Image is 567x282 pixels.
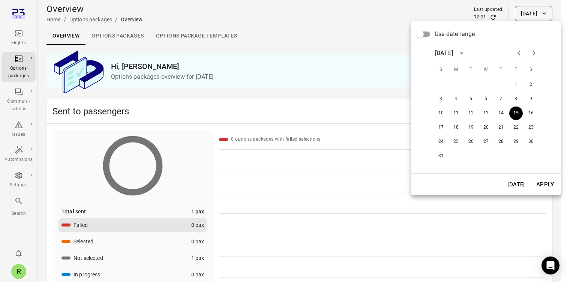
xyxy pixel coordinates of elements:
button: 11 [449,106,463,120]
div: [DATE] [435,49,453,58]
button: Next month [526,46,541,61]
button: 9 [524,92,538,106]
button: 24 [434,135,448,148]
button: 12 [464,106,478,120]
button: 28 [494,135,508,148]
button: 27 [479,135,493,148]
button: 30 [524,135,538,148]
button: 1 [509,78,523,91]
span: Saturday [524,62,538,77]
button: 29 [509,135,523,148]
button: 3 [434,92,448,106]
button: 8 [509,92,523,106]
button: 18 [449,121,463,134]
button: 6 [479,92,493,106]
button: 22 [509,121,523,134]
button: 25 [449,135,463,148]
span: Thursday [494,62,508,77]
button: 21 [494,121,508,134]
button: 4 [449,92,463,106]
button: 20 [479,121,493,134]
button: 23 [524,121,538,134]
button: calendar view is open, switch to year view [455,47,468,60]
button: 14 [494,106,508,120]
button: Apply [532,177,558,192]
span: Tuesday [464,62,478,77]
button: 16 [524,106,538,120]
button: 5 [464,92,478,106]
button: 26 [464,135,478,148]
span: Friday [509,62,523,77]
button: 19 [464,121,478,134]
button: 13 [479,106,493,120]
button: 2 [524,78,538,91]
span: Monday [449,62,463,77]
button: 10 [434,106,448,120]
button: 15 [509,106,523,120]
span: Wednesday [479,62,493,77]
span: Use date range [435,30,475,39]
button: 31 [434,149,448,163]
button: 17 [434,121,448,134]
span: Sunday [434,62,448,77]
div: Open Intercom Messenger [541,256,559,274]
button: Previous month [511,46,526,61]
button: 7 [494,92,508,106]
button: [DATE] [503,177,529,192]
